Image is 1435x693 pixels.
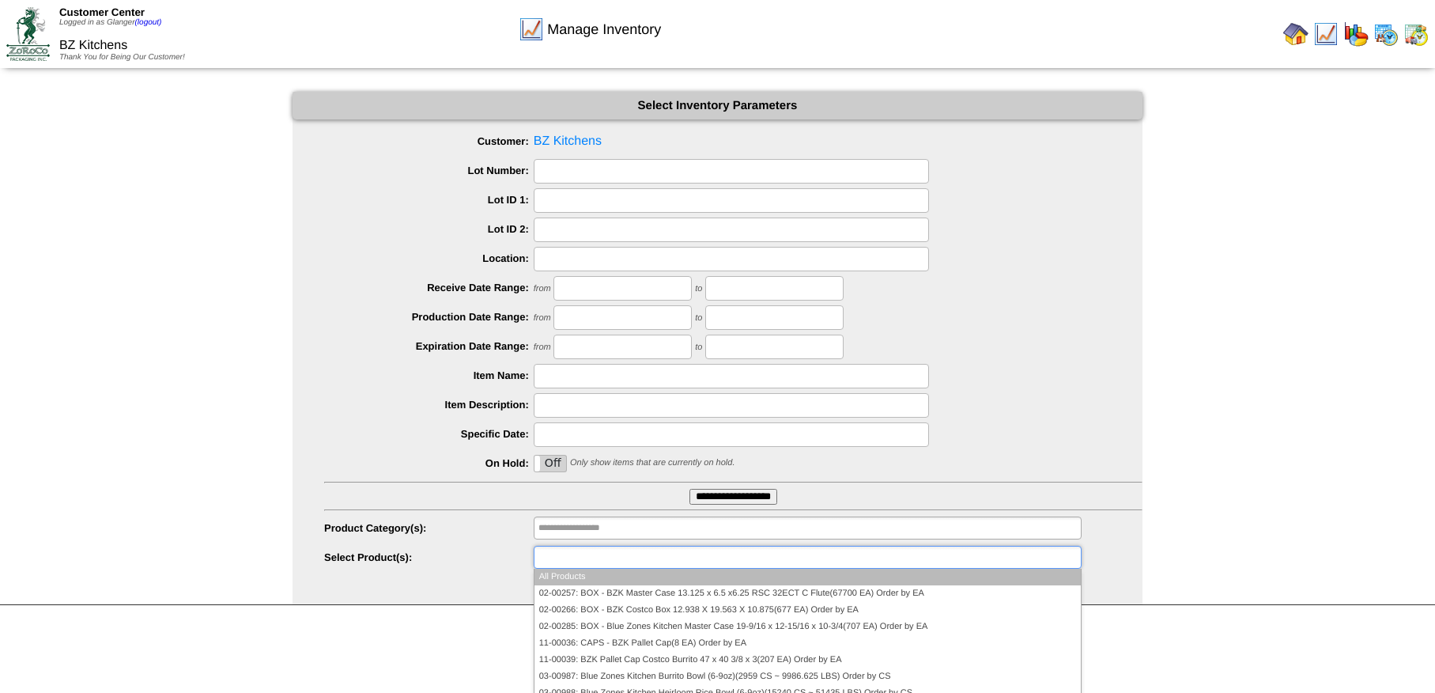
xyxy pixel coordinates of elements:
img: ZoRoCo_Logo(Green%26Foil)%20jpg.webp [6,7,50,60]
span: from [534,343,551,352]
label: On Hold: [324,457,534,469]
label: Specific Date: [324,428,534,440]
span: Only show items that are currently on hold. [570,458,734,468]
img: home.gif [1283,21,1308,47]
label: Production Date Range: [324,311,534,323]
label: Off [534,456,567,471]
label: Location: [324,252,534,264]
label: Expiration Date Range: [324,340,534,352]
li: 02-00266: BOX - BZK Costco Box 12.938 X 19.563 X 10.875(677 EA) Order by EA [534,602,1081,619]
a: (logout) [135,18,162,27]
li: All Products [534,569,1081,585]
label: Lot ID 2: [324,223,534,235]
li: 11-00036: CAPS - BZK Pallet Cap(8 EA) Order by EA [534,635,1081,652]
span: Logged in as Glanger [59,18,162,27]
label: Lot Number: [324,165,534,176]
img: line_graph.gif [1313,21,1339,47]
img: graph.gif [1343,21,1369,47]
img: line_graph.gif [519,17,544,42]
li: 11-00039: BZK Pallet Cap Costco Burrito 47 x 40 3/8 x 3(207 EA) Order by EA [534,652,1081,668]
label: Receive Date Range: [324,282,534,293]
label: Item Description: [324,399,534,411]
span: to [695,343,702,352]
span: to [695,313,702,323]
span: Manage Inventory [547,21,661,38]
span: to [695,284,702,293]
label: Lot ID 1: [324,194,534,206]
label: Customer: [324,135,534,147]
label: Product Category(s): [324,522,534,534]
label: Select Product(s): [324,551,534,563]
img: calendarinout.gif [1403,21,1429,47]
span: Customer Center [59,6,145,18]
li: 02-00285: BOX - Blue Zones Kitchen Master Case 19-9/16 x 12-15/16 x 10-3/4(707 EA) Order by EA [534,619,1081,635]
label: Item Name: [324,369,534,381]
div: Select Inventory Parameters [293,92,1142,119]
span: BZ Kitchens [324,130,1142,153]
li: 03-00987: Blue Zones Kitchen Burrito Bowl (6-9oz)(2959 CS ~ 9986.625 LBS) Order by CS [534,668,1081,685]
span: Thank You for Being Our Customer! [59,53,185,62]
span: from [534,284,551,293]
li: 02-00257: BOX - BZK Master Case 13.125 x 6.5 x6.25 RSC 32ECT C Flute(67700 EA) Order by EA [534,585,1081,602]
span: BZ Kitchens [59,39,127,52]
span: from [534,313,551,323]
div: OnOff [534,455,568,472]
img: calendarprod.gif [1373,21,1399,47]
